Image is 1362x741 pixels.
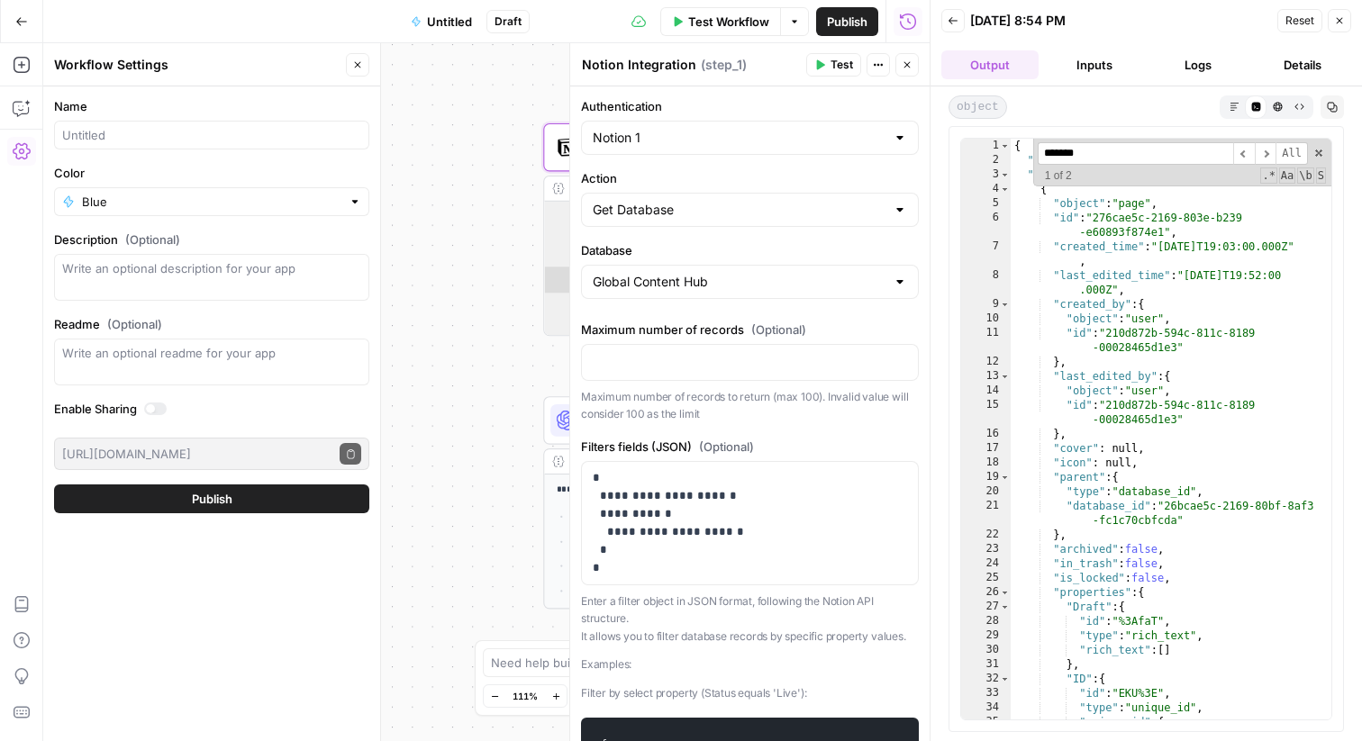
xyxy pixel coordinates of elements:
[593,273,885,291] input: Global Content Hub
[513,689,538,703] span: 111%
[1038,168,1079,183] span: 1 of 2
[961,139,1011,153] div: 1
[961,239,1011,268] div: 7
[961,153,1011,167] div: 2
[949,95,1007,119] span: object
[581,684,919,702] p: Filter by select property (Status equals 'Live'):
[1285,13,1314,29] span: Reset
[961,326,1011,355] div: 11
[581,241,919,259] label: Database
[62,126,361,144] input: Untitled
[961,167,1011,182] div: 3
[961,556,1011,571] div: 24
[581,655,919,673] p: Examples:
[1000,369,1010,384] span: Toggle code folding, rows 13 through 16
[1297,167,1313,184] span: Whole Word Search
[1000,139,1010,153] span: Toggle code folding, rows 1 through 166
[816,7,878,36] button: Publish
[961,196,1011,211] div: 5
[1000,715,1010,729] span: Toggle code folding, rows 35 through 38
[961,484,1011,499] div: 20
[1000,470,1010,484] span: Toggle code folding, rows 19 through 22
[961,700,1011,715] div: 34
[544,293,595,319] div: 7
[1260,167,1276,184] span: RegExp Search
[961,211,1011,239] div: 6
[1000,672,1010,686] span: Toggle code folding, rows 32 through 39
[581,388,919,423] p: Maximum number of records to return (max 100). Invalid value will consider 100 as the limit
[827,13,867,31] span: Publish
[1276,142,1308,165] span: Alt-Enter
[688,13,769,31] span: Test Workflow
[961,441,1011,456] div: 17
[1000,297,1010,312] span: Toggle code folding, rows 9 through 12
[1046,50,1143,79] button: Inputs
[1150,50,1248,79] button: Logs
[961,355,1011,369] div: 12
[543,669,855,718] div: EndOutput
[557,138,577,158] img: Notion_app_logo.png
[54,164,369,182] label: Color
[1255,142,1276,165] span: ​
[544,319,595,345] div: 8
[427,13,472,31] span: Untitled
[961,470,1011,484] div: 19
[192,490,232,508] span: Publish
[544,214,595,227] div: 2
[544,267,595,293] div: 6
[581,169,919,187] label: Action
[941,50,1039,79] button: Output
[543,123,855,336] div: IntegrationNotion IntegrationStep 1Output{ "object":"list", "results":[ { "object":"page", "id":"...
[544,240,595,253] div: 4
[1233,142,1255,165] span: ​
[1279,167,1295,184] span: CaseSensitive Search
[581,321,919,339] label: Maximum number of records
[961,672,1011,686] div: 32
[107,315,162,333] span: (Optional)
[1000,585,1010,600] span: Toggle code folding, rows 26 through 156
[961,182,1011,196] div: 4
[581,97,919,115] label: Authentication
[961,585,1011,600] div: 26
[581,592,919,646] p: Enter a filter object in JSON format, following the Notion API structure. It allows you to filter...
[961,369,1011,384] div: 13
[54,484,369,513] button: Publish
[806,53,861,77] button: Test
[543,15,855,64] div: Set InputsInputs
[961,600,1011,614] div: 27
[1254,50,1351,79] button: Details
[831,57,853,73] span: Test
[593,129,885,147] input: Notion 1
[593,201,885,219] input: Get Database
[1000,600,1010,614] span: Toggle code folding, rows 27 through 31
[1000,182,1010,196] span: Toggle code folding, rows 4 through 159
[125,230,180,249] span: (Optional)
[544,202,595,214] div: 1
[54,400,369,418] label: Enable Sharing
[54,315,369,333] label: Readme
[961,643,1011,657] div: 30
[544,254,595,267] div: 5
[961,528,1011,542] div: 22
[54,230,369,249] label: Description
[961,614,1011,628] div: 28
[582,56,696,74] textarea: Notion Integration
[961,268,1011,297] div: 8
[751,321,806,339] span: (Optional)
[54,56,340,74] div: Workflow Settings
[961,297,1011,312] div: 9
[961,715,1011,729] div: 35
[1316,167,1326,184] span: Search In Selection
[961,571,1011,585] div: 25
[961,499,1011,528] div: 21
[961,398,1011,427] div: 15
[82,193,341,211] input: Blue
[495,14,522,30] span: Draft
[544,228,595,240] div: 3
[961,542,1011,556] div: 23
[54,97,369,115] label: Name
[701,56,747,74] span: ( step_1 )
[961,686,1011,700] div: 33
[961,427,1011,441] div: 16
[400,7,483,36] button: Untitled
